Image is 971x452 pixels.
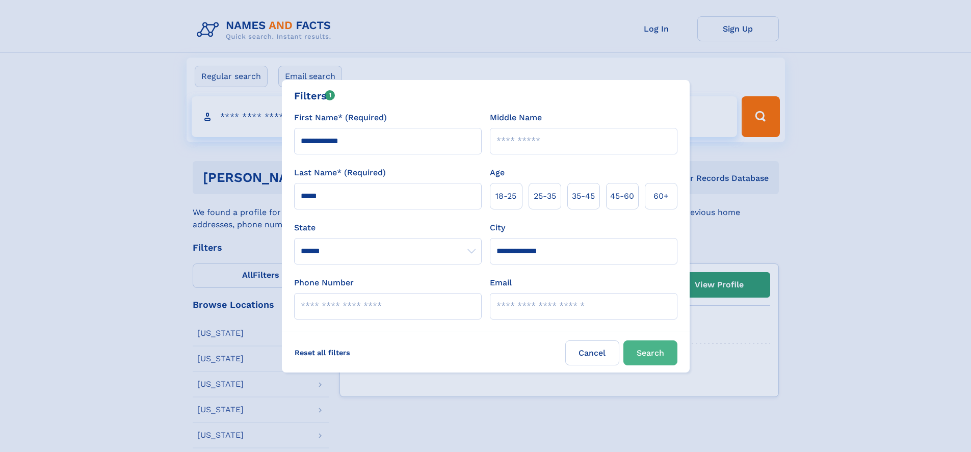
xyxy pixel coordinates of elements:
[294,222,482,234] label: State
[294,88,335,103] div: Filters
[623,340,677,365] button: Search
[534,190,556,202] span: 25‑35
[490,112,542,124] label: Middle Name
[490,277,512,289] label: Email
[490,167,505,179] label: Age
[490,222,505,234] label: City
[610,190,634,202] span: 45‑60
[288,340,357,365] label: Reset all filters
[572,190,595,202] span: 35‑45
[653,190,669,202] span: 60+
[565,340,619,365] label: Cancel
[495,190,516,202] span: 18‑25
[294,277,354,289] label: Phone Number
[294,112,387,124] label: First Name* (Required)
[294,167,386,179] label: Last Name* (Required)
